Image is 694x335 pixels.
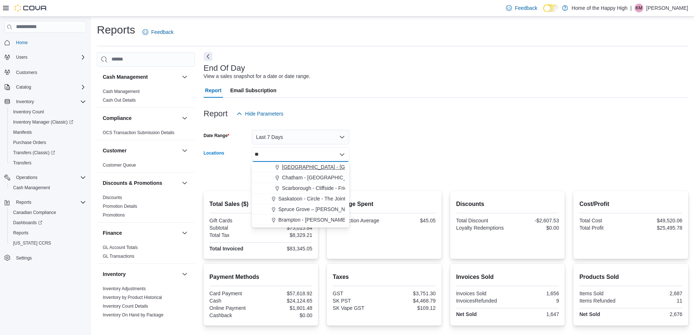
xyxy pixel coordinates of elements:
span: OCS Transaction Submission Details [103,130,175,136]
div: $109.12 [386,305,436,311]
button: Hide Parameters [234,106,286,121]
div: $24,124.65 [262,298,312,304]
div: $3,751.30 [386,291,436,296]
button: Inventory [103,270,179,278]
a: Canadian Compliance [10,208,59,217]
span: Inventory [16,99,34,105]
p: [PERSON_NAME] [646,4,688,12]
h3: Discounts & Promotions [103,179,162,187]
span: Promotion Details [103,203,137,209]
span: Inventory Manager (Classic) [10,118,86,126]
span: Cash Management [10,183,86,192]
a: Home [13,38,31,47]
span: Purchase Orders [13,140,46,145]
div: Discounts & Promotions [97,193,195,222]
a: Transfers [10,159,34,167]
a: Feedback [503,1,540,15]
span: Inventory [13,97,86,106]
span: Customers [13,67,86,77]
div: 2,676 [632,311,682,317]
button: Operations [1,172,89,183]
span: Customers [16,70,37,75]
button: Compliance [103,114,179,122]
span: Inventory Count Details [103,303,148,309]
p: Home of the Happy High [572,4,627,12]
div: Total Profit [579,225,629,231]
h2: Payment Methods [209,273,313,281]
span: Cash Management [13,185,50,191]
div: 11 [632,298,682,304]
h3: Inventory [103,270,126,278]
span: Dashboards [10,218,86,227]
span: Catalog [16,84,31,90]
button: Finance [180,229,189,237]
span: Dashboards [13,220,42,226]
button: Inventory [180,270,189,278]
button: Customer [180,146,189,155]
div: Cash Management [97,87,195,108]
span: Feedback [151,28,173,36]
span: Email Subscription [230,83,277,98]
a: OCS Transaction Submission Details [103,130,175,135]
div: View a sales snapshot for a date or date range. [204,73,310,80]
span: Inventory Adjustments [103,286,146,292]
span: Transfers (Classic) [10,148,86,157]
a: Inventory Manager (Classic) [7,117,89,127]
button: Discounts & Promotions [103,179,179,187]
div: Subtotal [209,225,259,231]
button: Reports [13,198,34,207]
a: Promotion Details [103,204,137,209]
span: Purchase Orders [10,138,86,147]
div: $0.00 [262,312,312,318]
span: Discounts [103,195,122,200]
div: InvoicesRefunded [456,298,506,304]
a: Transfers (Classic) [10,148,58,157]
div: Transaction Average [333,218,383,223]
div: $57,618.92 [262,291,312,296]
a: Cash Management [103,89,140,94]
div: Online Payment [209,305,259,311]
div: $0.00 [509,225,559,231]
a: Cash Management [10,183,53,192]
div: Cashback [209,312,259,318]
div: SK Vape GST [333,305,383,311]
a: Inventory by Product Historical [103,295,162,300]
h3: Finance [103,229,122,237]
button: Reports [7,228,89,238]
div: Total Discount [456,218,506,223]
h3: Customer [103,147,126,154]
a: GL Account Totals [103,245,138,250]
h2: Products Sold [579,273,682,281]
span: Customer Queue [103,162,136,168]
h3: Report [204,109,228,118]
button: Canadian Compliance [7,207,89,218]
a: Reports [10,229,31,237]
h2: Cost/Profit [579,200,682,209]
a: Dashboards [10,218,45,227]
span: Report [205,83,221,98]
span: Catalog [13,83,86,91]
div: 1,647 [509,311,559,317]
button: Transfers [7,158,89,168]
a: [US_STATE] CCRS [10,239,54,248]
span: Canadian Compliance [13,210,56,215]
h2: Invoices Sold [456,273,559,281]
a: Settings [13,254,35,262]
button: Inventory [1,97,89,107]
div: $8,329.21 [262,232,312,238]
div: $45.05 [386,218,436,223]
nav: Complex example [4,34,86,282]
span: Chatham - [GEOGRAPHIC_DATA] - Fire & Flower [282,174,395,181]
button: Home [1,37,89,48]
span: Operations [13,173,86,182]
input: Dark Mode [543,4,558,12]
div: 1,656 [509,291,559,296]
div: Gift Cards [209,218,259,223]
button: Cash Management [103,73,179,81]
button: Cash Management [180,73,189,81]
button: Close list of options [339,152,345,157]
h3: Cash Management [103,73,148,81]
button: Discounts & Promotions [180,179,189,187]
a: Inventory Count Details [103,304,148,309]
